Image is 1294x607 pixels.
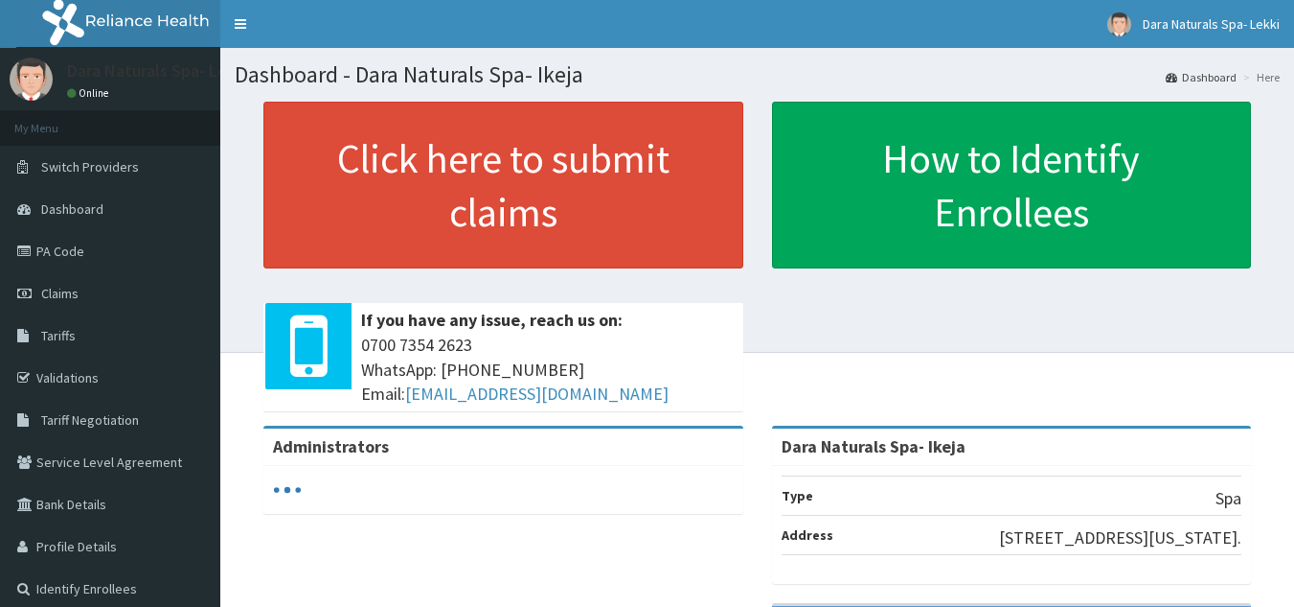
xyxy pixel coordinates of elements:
[1215,486,1241,511] p: Spa
[67,86,113,100] a: Online
[782,487,813,504] b: Type
[41,327,76,344] span: Tariffs
[361,333,734,407] span: 0700 7354 2623 WhatsApp: [PHONE_NUMBER] Email:
[405,383,669,405] a: [EMAIL_ADDRESS][DOMAIN_NAME]
[41,411,139,429] span: Tariff Negotiation
[263,102,743,268] a: Click here to submit claims
[361,309,623,331] b: If you have any issue, reach us on:
[1107,12,1131,36] img: User Image
[41,158,139,175] span: Switch Providers
[41,200,103,218] span: Dashboard
[1143,15,1280,33] span: Dara Naturals Spa- Lekki
[235,62,1280,87] h1: Dashboard - Dara Naturals Spa- Ikeja
[273,435,389,457] b: Administrators
[10,58,53,101] img: User Image
[782,526,833,544] b: Address
[273,476,302,504] svg: audio-loading
[1238,69,1280,85] li: Here
[41,285,79,302] span: Claims
[1166,69,1237,85] a: Dashboard
[67,62,248,80] p: Dara Naturals Spa- Lekki
[772,102,1252,268] a: How to Identify Enrollees
[782,435,965,457] strong: Dara Naturals Spa- Ikeja
[999,525,1241,550] p: [STREET_ADDRESS][US_STATE].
